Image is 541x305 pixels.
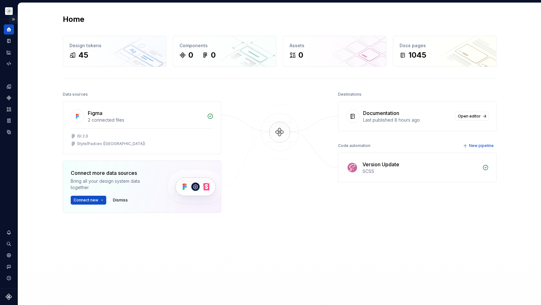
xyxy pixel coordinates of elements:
div: Documentation [363,109,399,117]
button: New pipeline [461,141,497,150]
div: Style/Padcev ([GEOGRAPHIC_DATA]) [77,141,145,146]
a: Settings [4,250,14,260]
button: Expand sidebar [9,15,18,24]
span: Connect new [74,198,98,203]
span: New pipeline [469,143,494,148]
a: Code automation [4,59,14,69]
div: Code automation [338,141,370,150]
div: ISI 2.0 [77,134,88,139]
button: Notifications [4,227,14,238]
button: Dismiss [110,196,131,205]
a: Storybook stories [4,116,14,126]
svg: Supernova Logo [6,294,12,300]
span: Dismiss [113,198,128,203]
a: Design tokens45 [63,36,166,67]
button: Search ⌘K [4,239,14,249]
a: Documentation [4,36,14,46]
div: 0 [211,50,216,60]
div: 45 [78,50,88,60]
div: Destinations [338,90,362,99]
a: Assets0 [283,36,387,67]
span: Open editor [458,114,481,119]
div: SCSS [362,168,479,175]
img: b2369ad3-f38c-46c1-b2a2-f2452fdbdcd2.png [5,7,13,15]
div: 0 [188,50,193,60]
button: Connect new [71,196,106,205]
div: Assets [290,42,380,49]
a: Figma2 connected filesISI 2.0Style/Padcev ([GEOGRAPHIC_DATA]) [63,101,221,154]
a: Open editor [455,112,489,121]
div: 2 connected files [88,117,203,123]
div: 1045 [408,50,426,60]
div: Components [179,42,270,49]
button: Contact support [4,262,14,272]
div: 0 [298,50,303,60]
div: Bring all your design system data together. [71,178,156,191]
a: Components [4,93,14,103]
a: Analytics [4,47,14,57]
h2: Home [63,14,84,24]
a: Design tokens [4,81,14,92]
a: Docs pages1045 [393,36,497,67]
a: Components00 [173,36,277,67]
a: Data sources [4,127,14,137]
div: Docs pages [400,42,490,49]
div: Last published 8 hours ago [363,117,451,123]
div: Version Update [362,161,399,168]
div: Connect more data sources [71,169,156,177]
div: Design tokens [69,42,160,49]
a: Assets [4,104,14,114]
div: Figma [88,109,102,117]
div: Data sources [63,90,88,99]
a: Home [4,24,14,35]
